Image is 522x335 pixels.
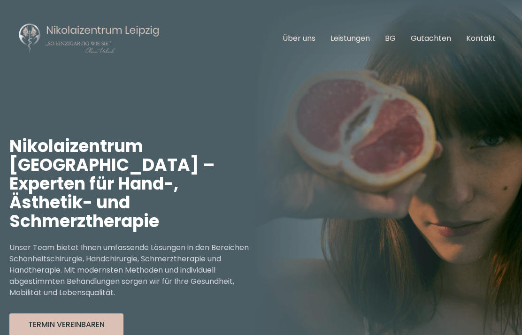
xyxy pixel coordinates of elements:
a: Kontakt [466,33,496,44]
a: Gutachten [411,33,451,44]
p: Unser Team bietet Ihnen umfassende Lösungen in den Bereichen Schönheitschirurgie, Handchirurgie, ... [9,242,261,298]
a: Leistungen [330,33,370,44]
a: Über uns [283,33,315,44]
img: Nikolaizentrum Leipzig Logo [19,23,160,54]
h1: Nikolaizentrum [GEOGRAPHIC_DATA] – Experten für Hand-, Ästhetik- und Schmerztherapie [9,137,261,231]
a: BG [385,33,396,44]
